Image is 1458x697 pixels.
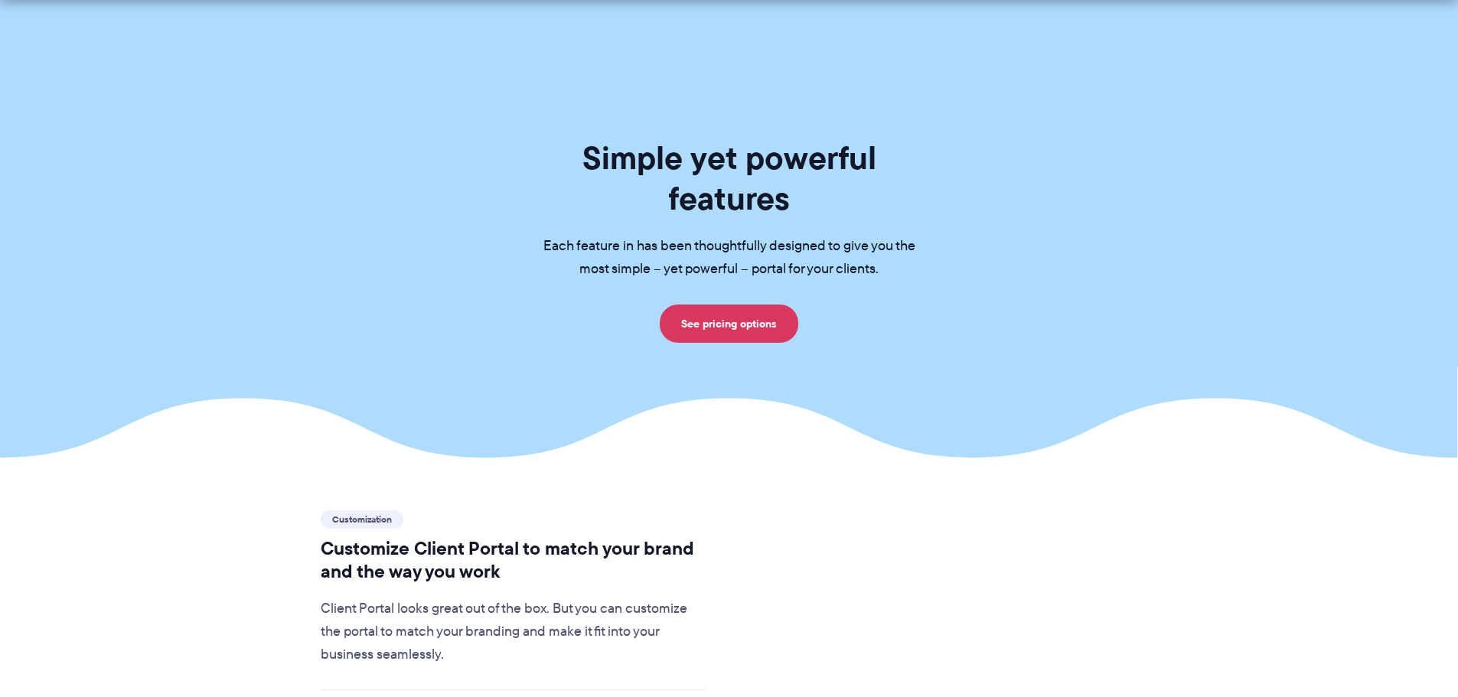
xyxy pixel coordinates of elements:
p: Client Portal looks great out of the box. But you can customize the portal to match your branding... [321,598,707,666]
h1: Simple yet powerful features [519,138,940,219]
p: Each feature in has been thoughtfully designed to give you the most simple – yet powerful – porta... [519,235,940,281]
span: Customization [321,510,403,529]
a: See pricing options [660,305,798,343]
h2: Customize Client Portal to match your brand and the way you work [321,537,707,583]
